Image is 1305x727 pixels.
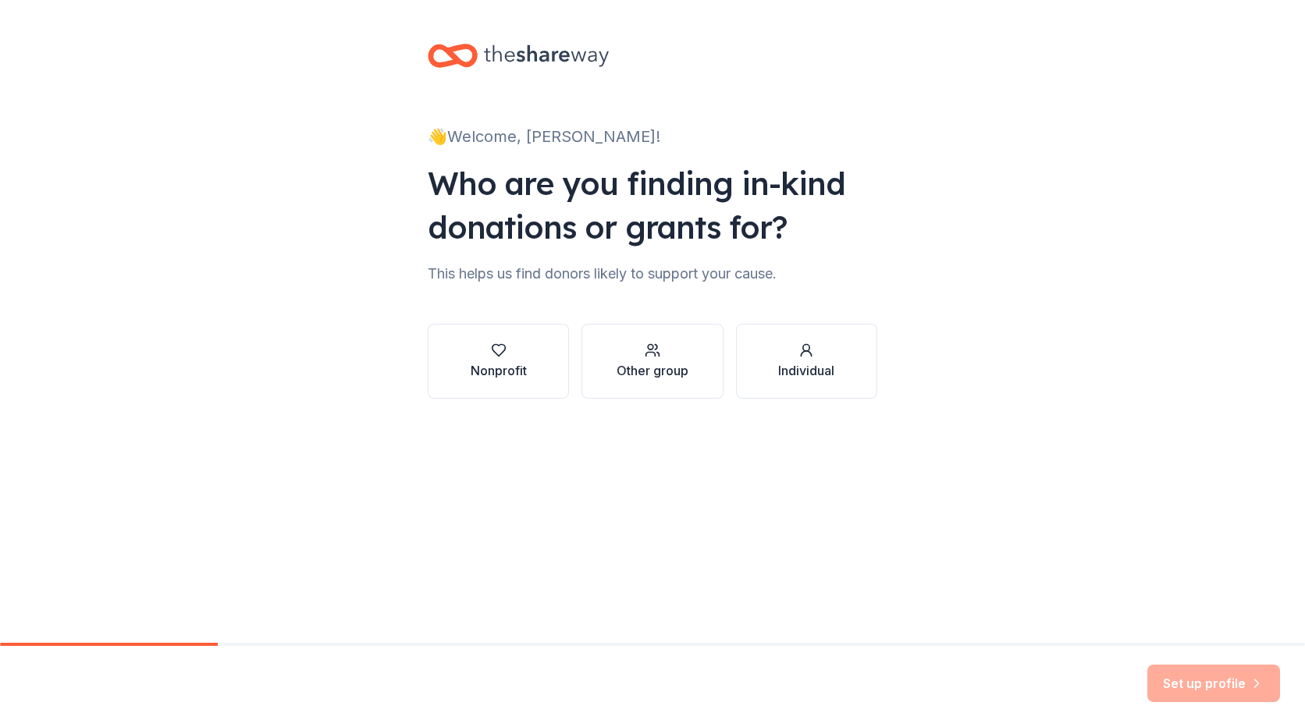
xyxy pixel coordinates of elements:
button: Other group [581,324,723,399]
div: Nonprofit [471,361,527,380]
button: Nonprofit [428,324,569,399]
div: This helps us find donors likely to support your cause. [428,261,877,286]
div: Other group [617,361,688,380]
div: Individual [778,361,834,380]
div: Who are you finding in-kind donations or grants for? [428,161,877,249]
button: Individual [736,324,877,399]
div: 👋 Welcome, [PERSON_NAME]! [428,124,877,149]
